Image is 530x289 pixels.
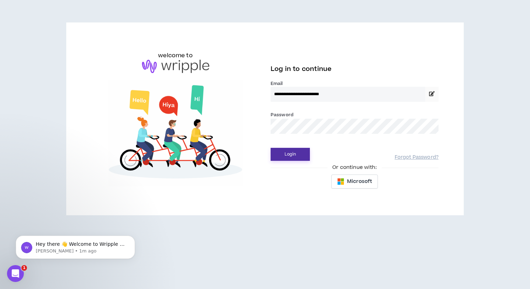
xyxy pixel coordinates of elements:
button: Login [271,148,310,161]
button: Microsoft [331,175,378,189]
img: Welcome to Wripple [91,80,259,186]
span: Or continue with: [327,164,381,171]
span: Log in to continue [271,65,332,73]
a: Forgot Password? [395,154,439,161]
span: 1 [21,265,27,271]
iframe: Intercom notifications message [5,221,145,270]
label: Email [271,80,439,87]
img: logo-brand.png [142,60,209,73]
iframe: Intercom live chat [7,265,24,282]
label: Password [271,112,293,118]
h6: welcome to [158,51,193,60]
span: Microsoft [347,178,372,185]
